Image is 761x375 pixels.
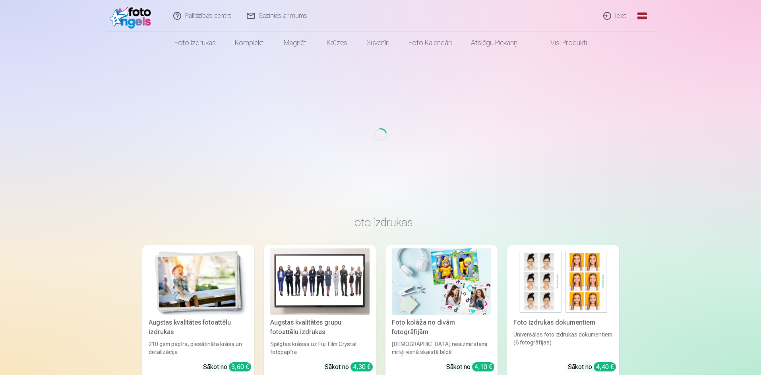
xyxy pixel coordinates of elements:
[446,362,494,372] div: Sākot no
[145,340,251,356] div: 210 gsm papīrs, piesātināta krāsa un detalizācija
[399,32,461,54] a: Foto kalendāri
[461,32,528,54] a: Atslēgu piekariņi
[145,318,251,337] div: Augstas kvalitātes fotoattēlu izdrukas
[389,340,494,356] div: [DEMOGRAPHIC_DATA] neaizmirstami mirkļi vienā skaistā bildē
[594,362,616,371] div: 4,40 €
[472,362,494,371] div: 4,10 €
[513,248,613,315] img: Foto izdrukas dokumentiem
[510,318,616,327] div: Foto izdrukas dokumentiem
[110,3,155,29] img: /fa1
[149,248,248,315] img: Augstas kvalitātes fotoattēlu izdrukas
[357,32,399,54] a: Suvenīri
[149,215,613,229] h3: Foto izdrukas
[267,318,373,337] div: Augstas kvalitātes grupu fotoattēlu izdrukas
[528,32,596,54] a: Visi produkti
[229,362,251,371] div: 3,60 €
[270,248,370,315] img: Augstas kvalitātes grupu fotoattēlu izdrukas
[274,32,317,54] a: Magnēti
[203,362,251,372] div: Sākot no
[165,32,225,54] a: Foto izdrukas
[317,32,357,54] a: Krūzes
[389,318,494,337] div: Foto kolāža no divām fotogrāfijām
[267,340,373,356] div: Spilgtas krāsas uz Fuji Film Crystal fotopapīra
[325,362,373,372] div: Sākot no
[568,362,616,372] div: Sākot no
[392,248,491,315] img: Foto kolāža no divām fotogrāfijām
[350,362,373,371] div: 4,30 €
[225,32,274,54] a: Komplekti
[510,331,616,356] div: Universālas foto izdrukas dokumentiem (6 fotogrāfijas)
